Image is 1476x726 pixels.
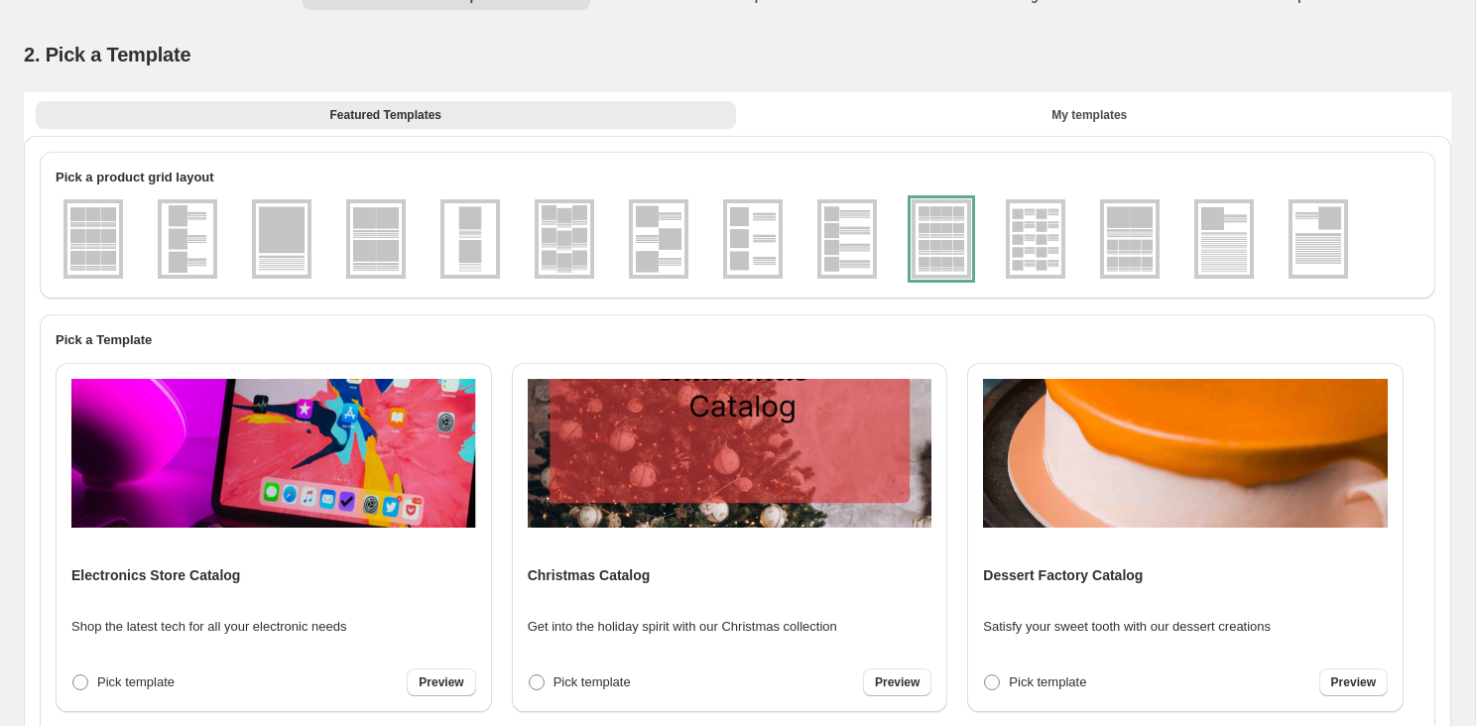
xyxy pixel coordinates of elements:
img: g1x1v2 [1198,203,1250,275]
img: g2x2v1 [350,203,402,275]
a: Preview [407,668,475,696]
img: g3x3v2 [539,203,590,275]
h2: Pick a Template [56,330,1419,350]
img: g1x4v1 [821,203,873,275]
img: g1x2v1 [444,203,496,275]
img: g2x5v1 [1010,203,1061,275]
a: Preview [1319,668,1388,696]
img: g1x1v3 [1292,203,1344,275]
img: g1x3v2 [633,203,684,275]
img: g1x3v1 [162,203,213,275]
span: My templates [1051,107,1127,123]
h4: Christmas Catalog [528,565,651,585]
h4: Dessert Factory Catalog [983,565,1143,585]
span: Featured Templates [330,107,441,123]
p: Satisfy your sweet tooth with our dessert creations [983,617,1271,637]
img: g1x3v3 [727,203,779,275]
h4: Electronics Store Catalog [71,565,240,585]
img: g3x3v1 [67,203,119,275]
span: Pick template [1009,674,1086,689]
span: Preview [1331,674,1376,690]
span: Preview [419,674,463,690]
img: g1x1v1 [256,203,307,275]
span: 2. Pick a Template [24,44,190,65]
p: Get into the holiday spirit with our Christmas collection [528,617,837,637]
p: Shop the latest tech for all your electronic needs [71,617,347,637]
a: Preview [863,668,931,696]
img: g2x1_4x2v1 [1104,203,1156,275]
span: Pick template [553,674,631,689]
span: Pick template [97,674,175,689]
h2: Pick a product grid layout [56,168,1419,187]
span: Preview [875,674,920,690]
